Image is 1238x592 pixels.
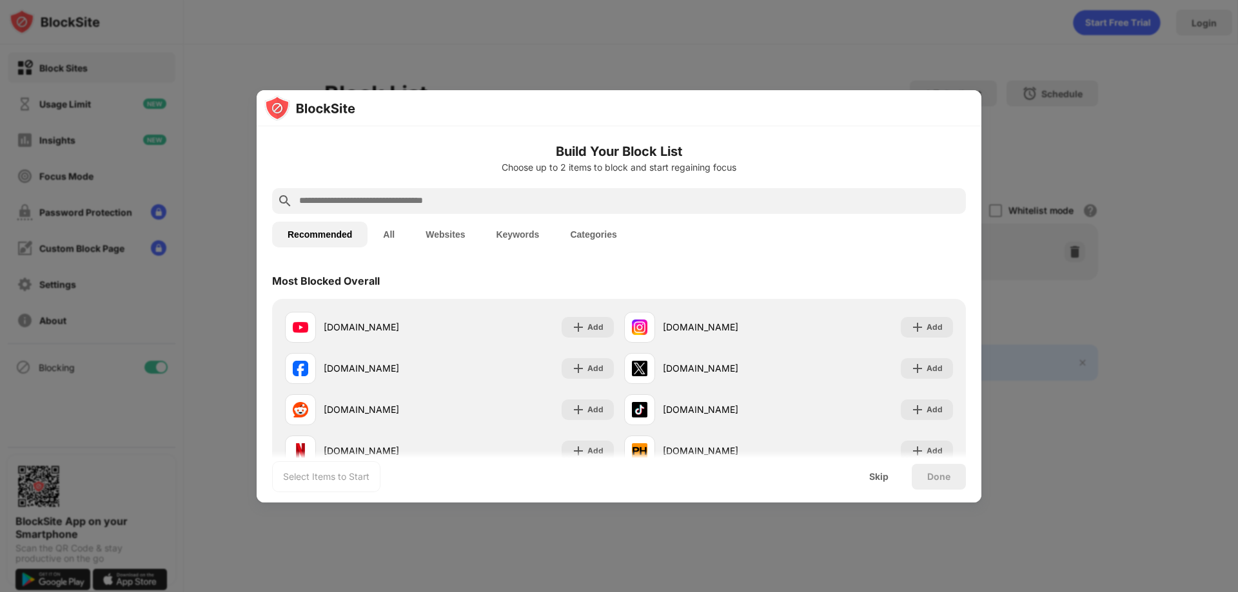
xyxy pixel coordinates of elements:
[632,443,647,459] img: favicons
[927,403,943,416] div: Add
[293,361,308,376] img: favicons
[555,222,632,247] button: Categories
[293,402,308,417] img: favicons
[632,402,647,417] img: favicons
[324,361,449,375] div: [DOMAIN_NAME]
[410,222,480,247] button: Websites
[927,362,943,375] div: Add
[663,403,789,416] div: [DOMAIN_NAME]
[293,443,308,459] img: favicons
[324,320,449,334] div: [DOMAIN_NAME]
[663,361,789,375] div: [DOMAIN_NAME]
[663,444,789,457] div: [DOMAIN_NAME]
[480,222,555,247] button: Keywords
[272,162,966,173] div: Choose up to 2 items to block and start regaining focus
[869,472,889,482] div: Skip
[272,222,368,247] button: Recommended
[272,142,966,161] h6: Build Your Block List
[277,193,293,209] img: search.svg
[368,222,410,247] button: All
[587,444,604,457] div: Add
[927,472,950,482] div: Done
[293,320,308,335] img: favicons
[663,320,789,334] div: [DOMAIN_NAME]
[324,444,449,457] div: [DOMAIN_NAME]
[587,403,604,416] div: Add
[587,321,604,334] div: Add
[927,321,943,334] div: Add
[587,362,604,375] div: Add
[283,470,369,483] div: Select Items to Start
[632,320,647,335] img: favicons
[324,403,449,416] div: [DOMAIN_NAME]
[264,95,355,121] img: logo-blocksite.svg
[272,274,380,287] div: Most Blocked Overall
[632,361,647,376] img: favicons
[927,444,943,457] div: Add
